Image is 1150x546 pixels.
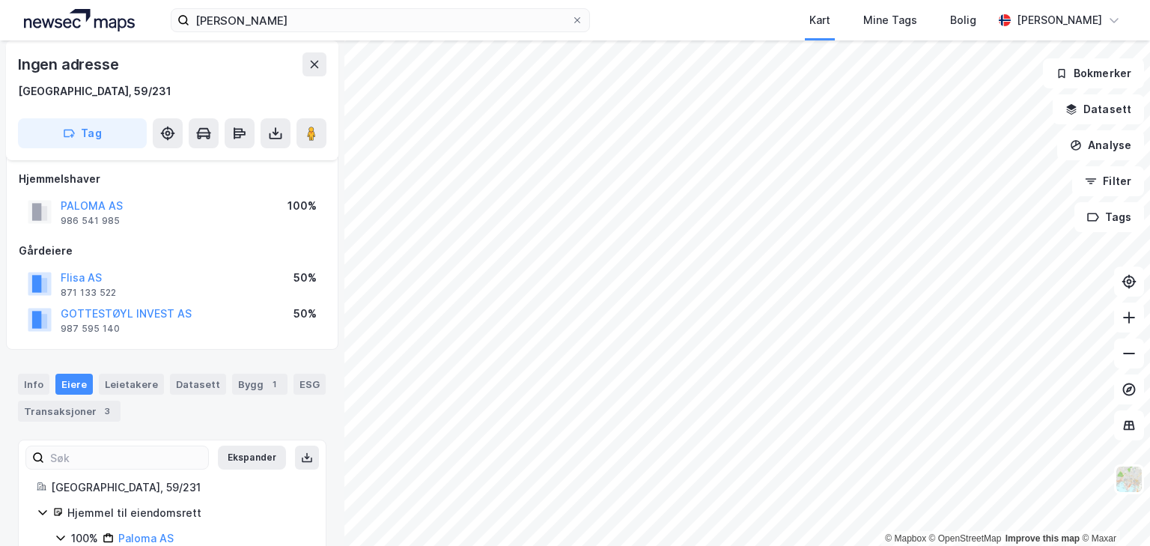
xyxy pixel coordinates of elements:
iframe: Chat Widget [1075,474,1150,546]
div: [PERSON_NAME] [1017,11,1102,29]
div: [GEOGRAPHIC_DATA], 59/231 [51,479,308,497]
div: 987 595 140 [61,323,120,335]
div: Gårdeiere [19,242,326,260]
div: Info [18,374,49,395]
div: 50% [293,269,317,287]
div: Ingen adresse [18,52,121,76]
div: Hjemmelshaver [19,170,326,188]
a: OpenStreetMap [929,533,1002,544]
button: Analyse [1057,130,1144,160]
img: Z [1115,465,1143,494]
div: Leietakere [99,374,164,395]
input: Søk på adresse, matrikkel, gårdeiere, leietakere eller personer [189,9,571,31]
div: Hjemmel til eiendomsrett [67,504,308,522]
div: Transaksjoner [18,401,121,422]
button: Filter [1072,166,1144,196]
div: 3 [100,404,115,419]
div: Bolig [950,11,976,29]
div: Kart [809,11,830,29]
div: 871 133 522 [61,287,116,299]
a: Improve this map [1006,533,1080,544]
div: Eiere [55,374,93,395]
div: 1 [267,377,282,392]
div: Datasett [170,374,226,395]
button: Datasett [1053,94,1144,124]
div: [GEOGRAPHIC_DATA], 59/231 [18,82,171,100]
div: 50% [293,305,317,323]
div: Bygg [232,374,287,395]
div: Kontrollprogram for chat [1075,474,1150,546]
a: Paloma AS [118,532,174,545]
button: Tag [18,118,147,148]
a: Mapbox [885,533,926,544]
div: Mine Tags [863,11,917,29]
input: Søk [44,446,208,469]
div: ESG [293,374,326,395]
button: Bokmerker [1043,58,1144,88]
div: 100% [287,197,317,215]
img: logo.a4113a55bc3d86da70a041830d287a7e.svg [24,9,135,31]
div: 986 541 985 [61,215,120,227]
button: Ekspander [218,446,286,470]
button: Tags [1074,202,1144,232]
